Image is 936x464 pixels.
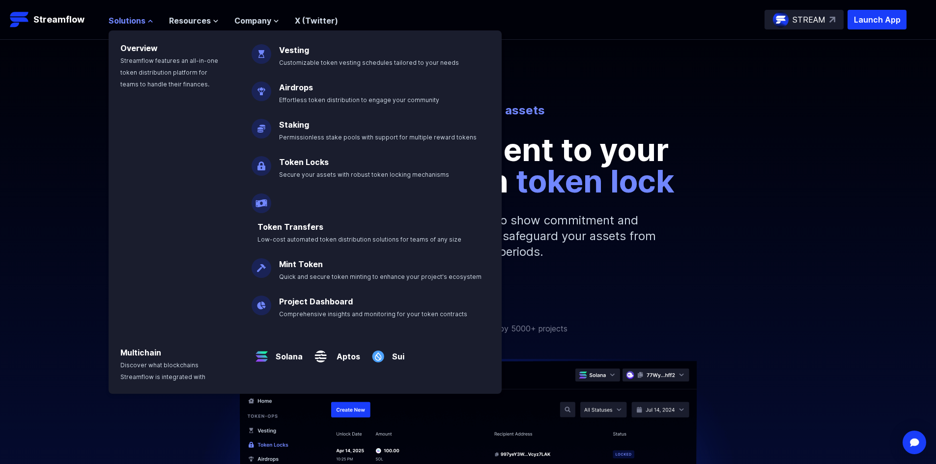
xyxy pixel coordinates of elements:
button: Resources [169,15,219,27]
a: Mint Token [279,259,323,269]
a: Airdrops [279,82,313,92]
span: Resources [169,15,211,27]
span: Quick and secure token minting to enhance your project's ecosystem [279,273,482,280]
img: Token Locks [252,148,271,176]
span: Permissionless stake pools with support for multiple reward tokens [279,134,477,141]
span: Discover what blockchains Streamflow is integrated with [120,361,205,381]
a: Project Dashboard [279,297,353,306]
a: X (Twitter) [295,16,338,26]
a: Multichain [120,348,161,357]
img: top-right-arrow.svg [829,17,835,23]
span: Solutions [109,15,145,27]
a: Aptos [331,343,360,362]
span: Low-cost automated token distribution solutions for teams of any size [257,236,461,243]
img: Solana [252,339,272,366]
img: Staking [252,111,271,138]
span: Company [234,15,271,27]
div: Open Intercom Messenger [903,431,926,454]
button: Launch App [848,10,907,29]
a: Token Locks [279,157,329,167]
img: Vesting [252,36,271,64]
a: Vesting [279,45,309,55]
a: Streamflow [10,10,99,29]
a: Solana [272,343,303,362]
p: Streamflow [33,13,85,27]
img: Payroll [252,186,271,213]
span: Comprehensive insights and monitoring for your token contracts [279,310,467,318]
p: STREAM [793,14,825,26]
a: Token Transfers [257,222,323,232]
span: Customizable token vesting schedules tailored to your needs [279,59,459,66]
a: Sui [388,343,404,362]
img: streamflow-logo-circle.png [773,12,789,27]
span: Streamflow features an all-in-one token distribution platform for teams to handle their finances. [120,57,218,88]
button: Company [234,15,279,27]
img: Mint Token [252,250,271,278]
a: STREAM [765,10,844,29]
img: Aptos [311,339,331,366]
img: Streamflow Logo [10,10,29,29]
img: Airdrops [252,74,271,101]
span: token lock [516,162,675,200]
span: Effortless token distribution to engage your community [279,96,439,104]
img: Sui [368,339,388,366]
a: Overview [120,43,158,53]
span: Secure your assets with robust token locking mechanisms [279,171,449,178]
p: Trusted by 5000+ projects [469,323,567,334]
button: Solutions [109,15,153,27]
a: Staking [279,120,309,130]
img: Project Dashboard [252,288,271,315]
